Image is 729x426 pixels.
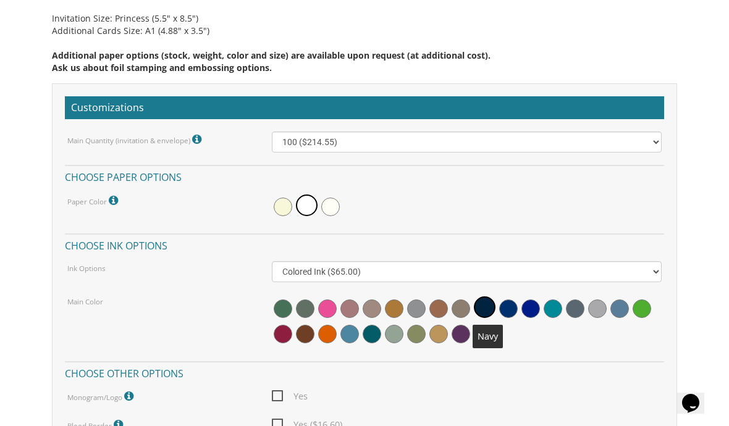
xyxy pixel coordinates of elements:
[272,388,308,404] span: Yes
[67,132,204,148] label: Main Quantity (invitation & envelope)
[67,388,137,404] label: Monogram/Logo
[67,264,106,274] label: Ink Options
[65,96,665,120] h2: Customizations
[52,49,491,61] span: Additional paper options (stock, weight, color and size) are available upon request (at additiona...
[677,377,717,414] iframe: chat widget
[65,165,665,186] h4: Choose paper options
[65,233,665,255] h4: Choose ink options
[65,361,665,383] h4: Choose other options
[67,193,121,209] label: Paper Color
[52,62,272,73] span: Ask us about foil stamping and embossing options.
[67,297,103,307] label: Main Color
